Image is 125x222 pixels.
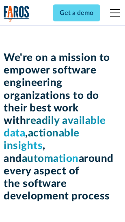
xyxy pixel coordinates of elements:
h1: We're on a mission to empower software engineering organizations to do their best work with , , a... [4,52,121,203]
div: menu [105,3,121,23]
img: Logo of the analytics and reporting company Faros. [4,6,30,22]
span: readily available data [4,115,106,138]
span: automation [22,153,79,164]
a: home [4,6,30,22]
span: actionable insights [4,128,80,151]
a: Get a demo [53,4,100,21]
